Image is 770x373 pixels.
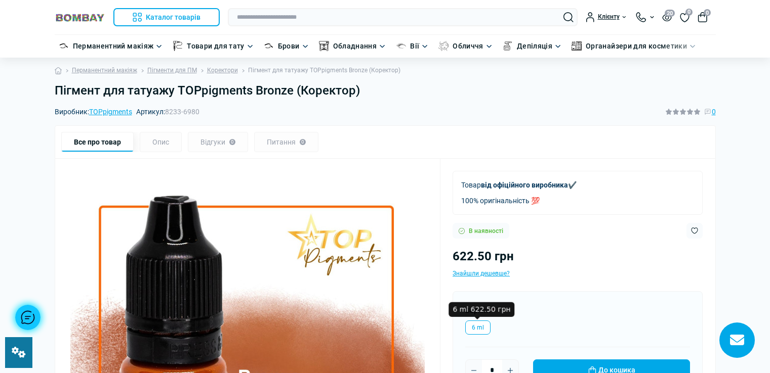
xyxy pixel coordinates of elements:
[147,66,197,75] a: Пігменти для ПМ
[73,40,154,52] a: Перманентний макіяж
[61,132,134,152] div: Все про товар
[680,12,690,23] a: 0
[453,40,483,52] a: Обличчя
[449,302,514,317] div: 6 ml 622.50 грн
[173,41,183,51] img: Товари для тату
[188,132,248,152] div: Відгуки
[72,66,137,75] a: Перманентний макіяж
[465,320,491,335] label: 6 ml
[698,12,708,22] button: 0
[254,132,318,152] div: Питання
[438,41,449,51] img: Обличчя
[238,66,400,75] li: Пігмент для татуажу TOPpigments Bronze (Коректор)
[685,9,693,16] span: 0
[165,108,199,116] span: 8233-6980
[113,8,220,26] button: Каталог товарів
[665,10,675,17] span: 20
[410,40,419,52] a: Вії
[140,132,182,152] div: Опис
[572,41,582,51] img: Органайзери для косметики
[586,40,687,52] a: Органайзери для косметики
[89,108,132,116] a: TOPpigments
[662,13,672,21] button: 20
[55,13,105,22] img: BOMBAY
[563,12,574,22] button: Search
[55,58,716,83] nav: breadcrumb
[59,41,69,51] img: Перманентний макіяж
[453,270,510,277] span: Знайшли дешевше?
[517,40,552,52] a: Депіляція
[333,40,377,52] a: Обладнання
[712,106,716,117] span: 0
[503,41,513,51] img: Депіляція
[481,181,568,189] b: від офіційного виробника
[686,223,703,239] button: Wishlist button
[396,41,406,51] img: Вії
[264,41,274,51] img: Брови
[453,223,509,239] div: В наявності
[207,66,238,75] a: Коректори
[187,40,244,52] a: Товари для тату
[453,249,514,263] span: 622.50 грн
[55,108,132,115] span: Виробник:
[461,195,577,206] p: 100% оригінальність 💯
[278,40,300,52] a: Брови
[136,108,199,115] span: Артикул:
[55,83,716,98] h1: Пігмент для татуажу TOPpigments Bronze (Коректор)
[704,9,711,16] span: 0
[319,41,329,51] img: Обладнання
[461,179,577,191] p: Товар ✔️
